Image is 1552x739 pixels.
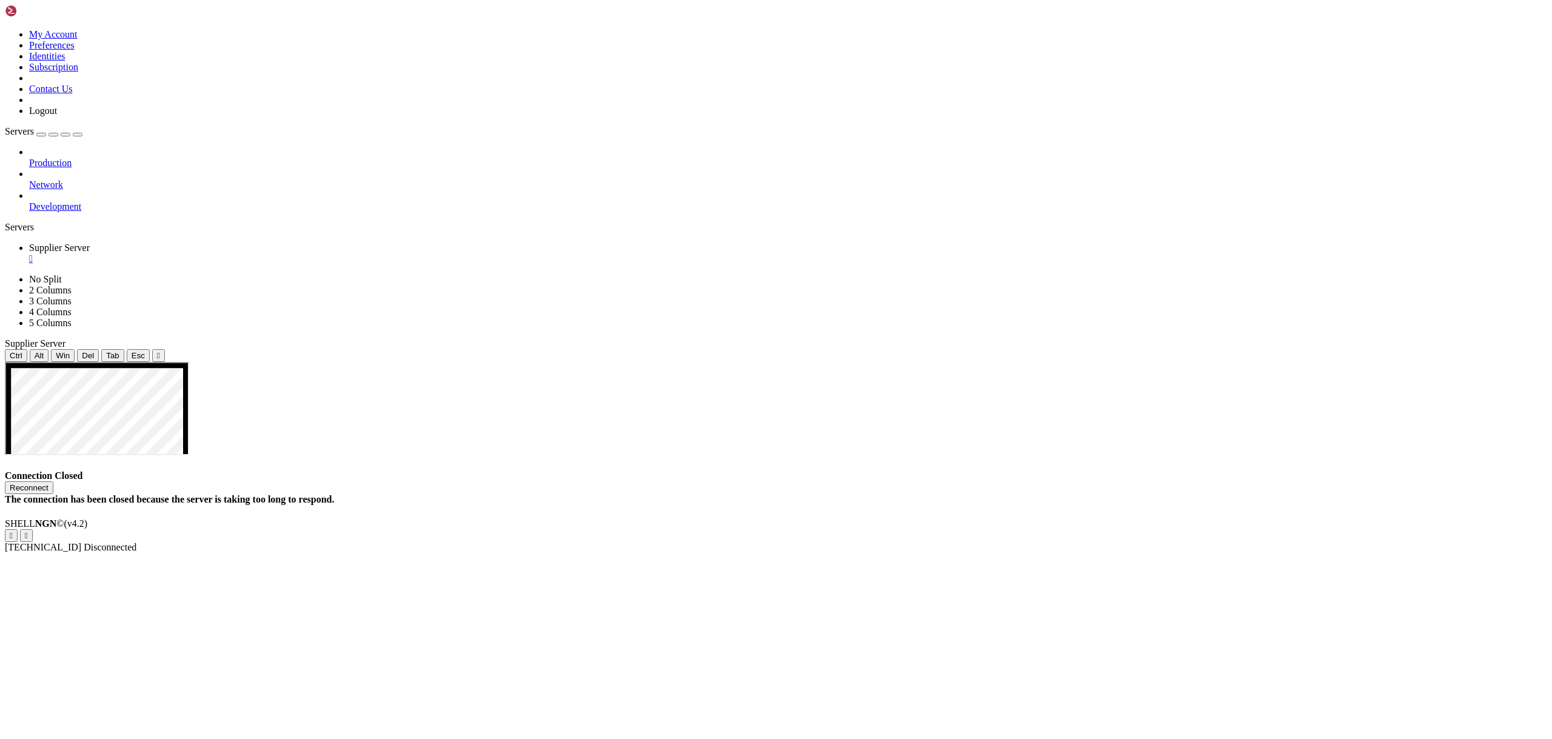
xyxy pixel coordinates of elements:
[5,481,53,494] button: Reconnect
[29,29,78,39] a: My Account
[5,494,1547,505] div: The connection has been closed because the server is taking too long to respond.
[127,349,150,362] button: Esc
[5,126,82,136] a: Servers
[10,351,22,360] span: Ctrl
[5,542,81,552] span: [TECHNICAL_ID]
[29,179,1547,190] a: Network
[29,242,90,253] span: Supplier Server
[29,201,1547,212] a: Development
[29,285,72,295] a: 2 Columns
[5,126,34,136] span: Servers
[29,105,57,116] a: Logout
[20,529,33,542] button: 
[84,542,136,552] span: Disconnected
[29,169,1547,190] li: Network
[5,470,82,481] span: Connection Closed
[29,84,73,94] a: Contact Us
[35,518,57,529] b: NGN
[29,307,72,317] a: 4 Columns
[5,518,87,529] span: SHELL ©
[29,62,78,72] a: Subscription
[5,5,75,17] img: Shellngn
[132,351,145,360] span: Esc
[29,274,62,284] a: No Split
[5,222,1547,233] div: Servers
[5,349,27,362] button: Ctrl
[82,351,94,360] span: Del
[29,158,1547,169] a: Production
[29,158,72,168] span: Production
[77,349,99,362] button: Del
[29,253,1547,264] a: 
[64,518,88,529] span: 4.2.0
[29,40,75,50] a: Preferences
[30,349,49,362] button: Alt
[29,242,1547,264] a: Supplier Server
[29,190,1547,212] li: Development
[25,531,28,540] div: 
[51,349,75,362] button: Win
[29,296,72,306] a: 3 Columns
[106,351,119,360] span: Tab
[56,351,70,360] span: Win
[29,318,72,328] a: 5 Columns
[157,351,160,360] div: 
[152,349,165,362] button: 
[29,201,81,212] span: Development
[10,531,13,540] div: 
[5,529,18,542] button: 
[29,147,1547,169] li: Production
[5,338,65,349] span: Supplier Server
[29,179,63,190] span: Network
[29,51,65,61] a: Identities
[35,351,44,360] span: Alt
[101,349,124,362] button: Tab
